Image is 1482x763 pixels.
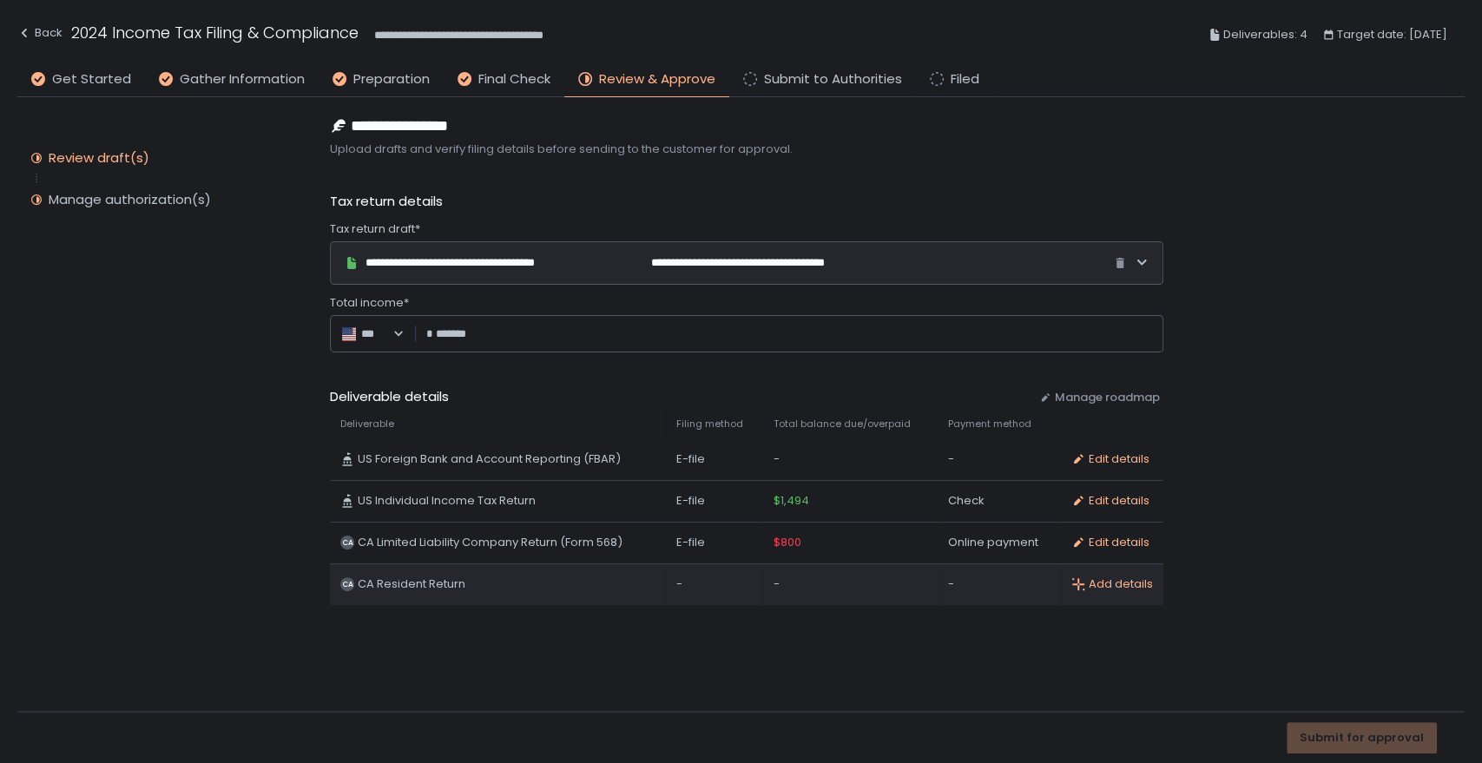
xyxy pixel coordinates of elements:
span: $800 [774,535,801,550]
div: E-file [676,493,753,509]
button: Edit details [1071,493,1149,509]
span: Tax return details [330,192,443,212]
div: Review draft(s) [49,149,149,167]
span: Final Check [478,69,550,89]
div: Manage authorization(s) [49,191,211,208]
button: Add details [1071,576,1153,592]
div: Back [17,23,63,43]
span: US Foreign Bank and Account Reporting (FBAR) [358,451,621,467]
div: - [676,576,753,592]
span: US Individual Income Tax Return [358,493,536,509]
span: - [774,576,780,592]
span: - [948,451,954,467]
span: Filing method [676,418,743,431]
div: E-file [676,451,753,467]
span: $1,494 [774,493,809,509]
span: - [774,451,780,467]
span: Get Started [52,69,131,89]
span: CA Limited Liability Company Return (Form 568) [358,535,622,550]
span: Check [948,493,985,509]
div: Search for option [340,326,405,343]
text: CA [342,537,353,548]
button: Back [17,21,63,49]
span: Online payment [948,535,1038,550]
button: Edit details [1071,535,1149,550]
span: - [948,576,954,592]
button: Edit details [1071,451,1149,467]
span: Total income* [330,295,409,311]
div: E-file [676,535,753,550]
text: CA [342,579,353,589]
span: Gather Information [180,69,305,89]
span: Manage roadmap [1055,390,1160,405]
button: Manage roadmap [1039,390,1160,405]
span: Total balance due/overpaid [774,418,911,431]
span: Upload drafts and verify filing details before sending to the customer for approval. [330,141,1163,157]
span: Deliverables: 4 [1223,24,1307,45]
span: Submit to Authorities [764,69,902,89]
span: Deliverable [340,418,394,431]
span: Deliverable details [330,387,1025,407]
span: CA Resident Return [358,576,465,592]
span: Preparation [353,69,430,89]
span: Payment method [948,418,1031,431]
span: Filed [951,69,979,89]
span: Review & Approve [599,69,715,89]
input: Search for option [384,326,391,343]
span: Target date: [DATE] [1337,24,1447,45]
span: Tax return draft* [330,221,420,237]
h1: 2024 Income Tax Filing & Compliance [71,21,359,44]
